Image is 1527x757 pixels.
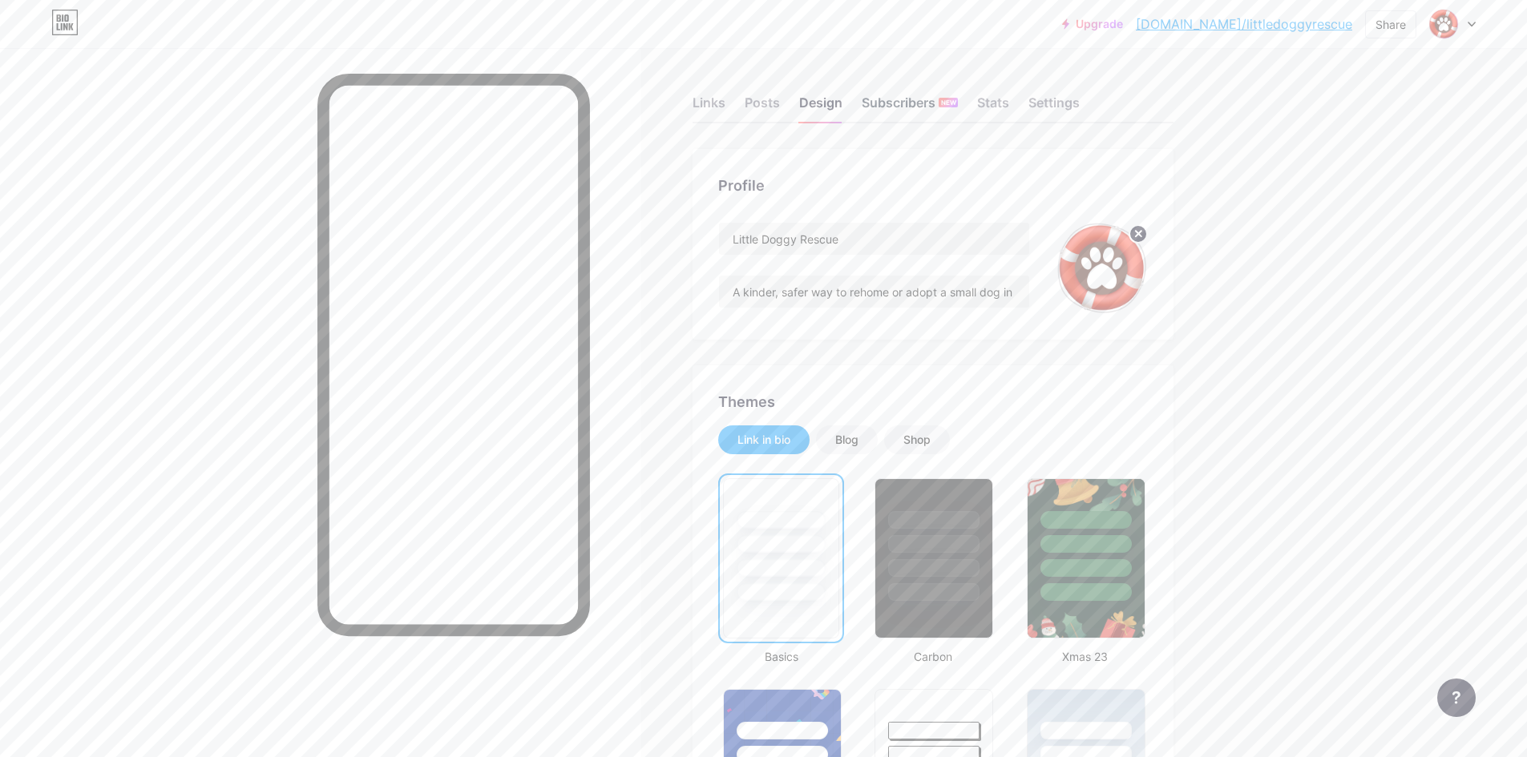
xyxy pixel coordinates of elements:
[1022,648,1148,665] div: Xmas 23
[718,391,1148,413] div: Themes
[977,93,1009,122] div: Stats
[737,432,790,448] div: Link in bio
[1056,222,1148,314] img: littledoggyrescue
[870,648,996,665] div: Carbon
[1028,93,1080,122] div: Settings
[1136,14,1352,34] a: [DOMAIN_NAME]/littledoggyrescue
[862,93,958,122] div: Subscribers
[718,175,1148,196] div: Profile
[719,276,1029,308] input: Bio
[1376,16,1406,33] div: Share
[799,93,842,122] div: Design
[835,432,858,448] div: Blog
[903,432,931,448] div: Shop
[693,93,725,122] div: Links
[719,223,1029,255] input: Name
[1428,9,1459,39] img: littledoggyrescue
[718,648,844,665] div: Basics
[745,93,780,122] div: Posts
[1062,18,1123,30] a: Upgrade
[941,98,956,107] span: NEW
